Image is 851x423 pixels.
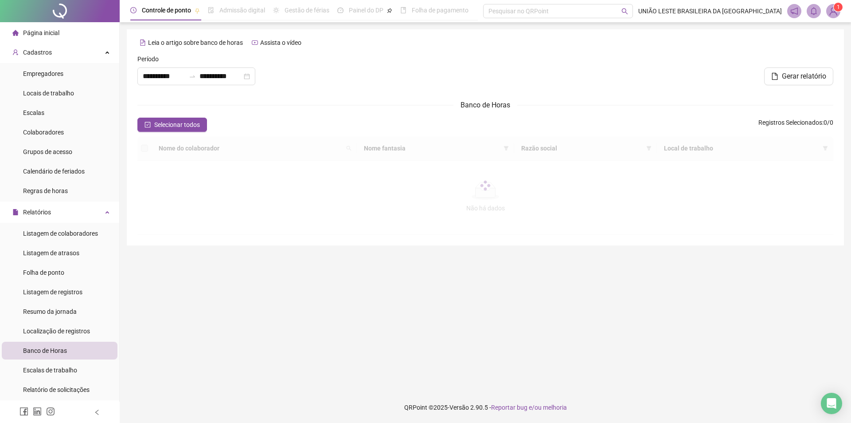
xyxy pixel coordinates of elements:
[23,148,72,155] span: Grupos de acesso
[758,119,822,126] span: Registros Selecionados
[782,71,826,82] span: Gerar relatório
[23,386,90,393] span: Relatório de solicitações
[790,7,798,15] span: notification
[349,7,383,14] span: Painel do DP
[189,73,196,80] span: swap-right
[23,129,64,136] span: Colaboradores
[23,367,77,374] span: Escalas de trabalho
[837,4,840,10] span: 1
[33,407,42,416] span: linkedin
[461,101,510,109] span: Banco de Horas
[154,120,200,130] span: Selecionar todos
[638,6,782,16] span: UNIÃO LESTE BRASILEIRA DA [GEOGRAPHIC_DATA]
[412,7,468,14] span: Folha de pagamento
[189,73,196,80] span: to
[23,187,68,194] span: Regras de horas
[94,409,100,415] span: left
[142,7,191,14] span: Controle de ponto
[120,392,851,423] footer: QRPoint © 2025 - 2.90.5 -
[758,118,833,132] span: : 0 / 0
[12,49,19,55] span: user-add
[23,269,64,276] span: Folha de ponto
[23,29,59,36] span: Página inicial
[252,40,258,46] span: youtube
[337,7,344,13] span: dashboard
[208,7,214,13] span: file-done
[12,209,19,215] span: file
[834,3,843,12] sup: Atualize o seu contato no menu Meus Dados
[23,90,74,97] span: Locais de trabalho
[219,7,265,14] span: Admissão digital
[273,7,279,13] span: sun
[449,404,469,411] span: Versão
[621,8,628,15] span: search
[130,7,137,13] span: clock-circle
[23,347,67,354] span: Banco de Horas
[148,39,243,46] span: Leia o artigo sobre banco de horas
[144,122,151,128] span: check-square
[23,70,63,77] span: Empregadores
[821,393,842,414] div: Open Intercom Messenger
[195,8,200,13] span: pushpin
[400,7,406,13] span: book
[810,7,818,15] span: bell
[137,118,207,132] button: Selecionar todos
[23,328,90,335] span: Localização de registros
[771,73,778,80] span: file
[137,54,159,64] span: Período
[23,249,79,257] span: Listagem de atrasos
[764,67,833,85] button: Gerar relatório
[387,8,392,13] span: pushpin
[20,407,28,416] span: facebook
[491,404,567,411] span: Reportar bug e/ou melhoria
[23,230,98,237] span: Listagem de colaboradores
[12,30,19,36] span: home
[23,289,82,296] span: Listagem de registros
[23,49,52,56] span: Cadastros
[46,407,55,416] span: instagram
[140,40,146,46] span: file-text
[285,7,329,14] span: Gestão de férias
[260,39,301,46] span: Assista o vídeo
[23,308,77,315] span: Resumo da jornada
[23,209,51,216] span: Relatórios
[827,4,840,18] img: 46995
[23,109,44,116] span: Escalas
[23,168,85,175] span: Calendário de feriados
